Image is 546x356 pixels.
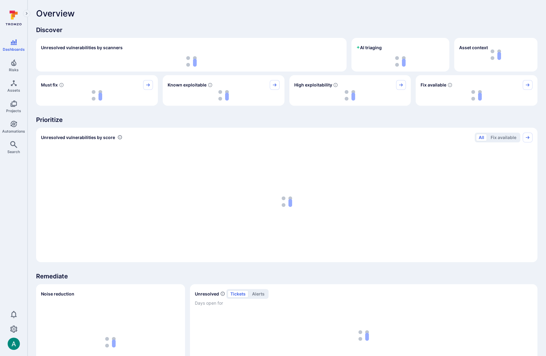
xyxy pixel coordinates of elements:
div: loading spinner [294,90,406,101]
img: Loading... [282,196,292,207]
h2: AI triaging [356,45,382,51]
div: loading spinner [356,56,444,67]
span: Fix available [421,82,446,88]
button: tickets [228,290,248,298]
span: Discover [36,26,537,34]
img: ACg8ocLSa5mPYBaXNx3eFu_EmspyJX0laNWN7cXOFirfQ7srZveEpg=s96-c [8,338,20,350]
svg: Confirmed exploitable by KEV [208,83,213,87]
svg: Vulnerabilities with fix available [448,83,452,87]
span: Known exploitable [168,82,206,88]
h2: Unresolved vulnerabilities by scanners [41,45,123,51]
img: Loading... [218,90,229,101]
img: Loading... [471,90,482,101]
span: Prioritize [36,116,537,124]
span: Assets [7,88,20,93]
img: Loading... [395,56,406,67]
div: Number of vulnerabilities in status 'Open' 'Triaged' and 'In process' grouped by score [117,134,122,141]
svg: EPSS score ≥ 0.7 [333,83,338,87]
div: loading spinner [421,90,533,101]
img: Loading... [92,90,102,101]
i: Expand navigation menu [24,11,29,16]
span: Search [7,149,20,154]
button: Fix available [488,134,519,141]
div: loading spinner [168,90,280,101]
img: Loading... [186,56,197,67]
div: loading spinner [41,56,342,67]
span: Noise reduction [41,291,74,296]
span: Projects [6,108,21,113]
h2: Unresolved [195,291,219,297]
div: Arjan Dehar [8,338,20,350]
span: Asset context [459,45,488,51]
span: High exploitability [294,82,332,88]
span: Number of unresolved items by priority and days open [220,291,225,297]
span: Remediate [36,272,537,281]
button: alerts [249,290,267,298]
span: Automations [2,129,25,134]
span: Risks [9,68,19,72]
div: Known exploitable [163,75,284,106]
span: Dashboards [3,47,25,52]
button: All [476,134,487,141]
img: Loading... [345,90,355,101]
span: Overview [36,9,75,18]
div: Fix available [416,75,537,106]
svg: Risk score >=40 , missed SLA [59,83,64,87]
span: Unresolved vulnerabilities by score [41,134,115,141]
div: loading spinner [41,90,153,101]
span: Must fix [41,82,58,88]
button: Expand navigation menu [23,10,30,17]
div: loading spinner [41,146,533,257]
div: Must fix [36,75,158,106]
div: High exploitability [289,75,411,106]
span: Days open for [195,300,533,306]
img: Loading... [105,337,116,347]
